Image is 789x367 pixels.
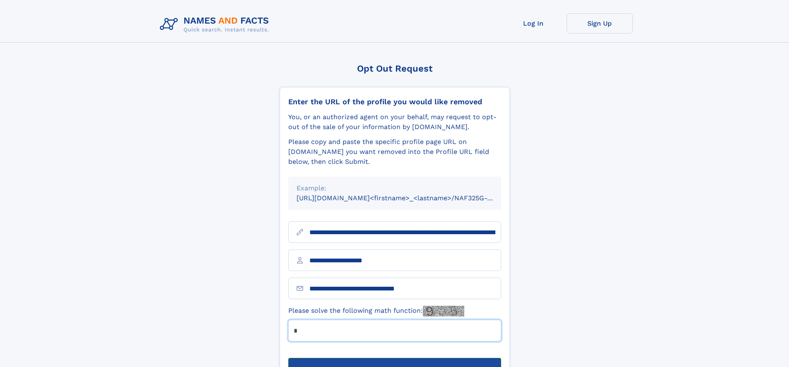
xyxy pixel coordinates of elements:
[288,137,501,167] div: Please copy and paste the specific profile page URL on [DOMAIN_NAME] you want removed into the Pr...
[297,194,517,202] small: [URL][DOMAIN_NAME]<firstname>_<lastname>/NAF325G-xxxxxxxx
[288,112,501,132] div: You, or an authorized agent on your behalf, may request to opt-out of the sale of your informatio...
[288,306,464,317] label: Please solve the following math function:
[280,63,510,74] div: Opt Out Request
[297,183,493,193] div: Example:
[567,13,633,34] a: Sign Up
[157,13,276,36] img: Logo Names and Facts
[288,97,501,106] div: Enter the URL of the profile you would like removed
[500,13,567,34] a: Log In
